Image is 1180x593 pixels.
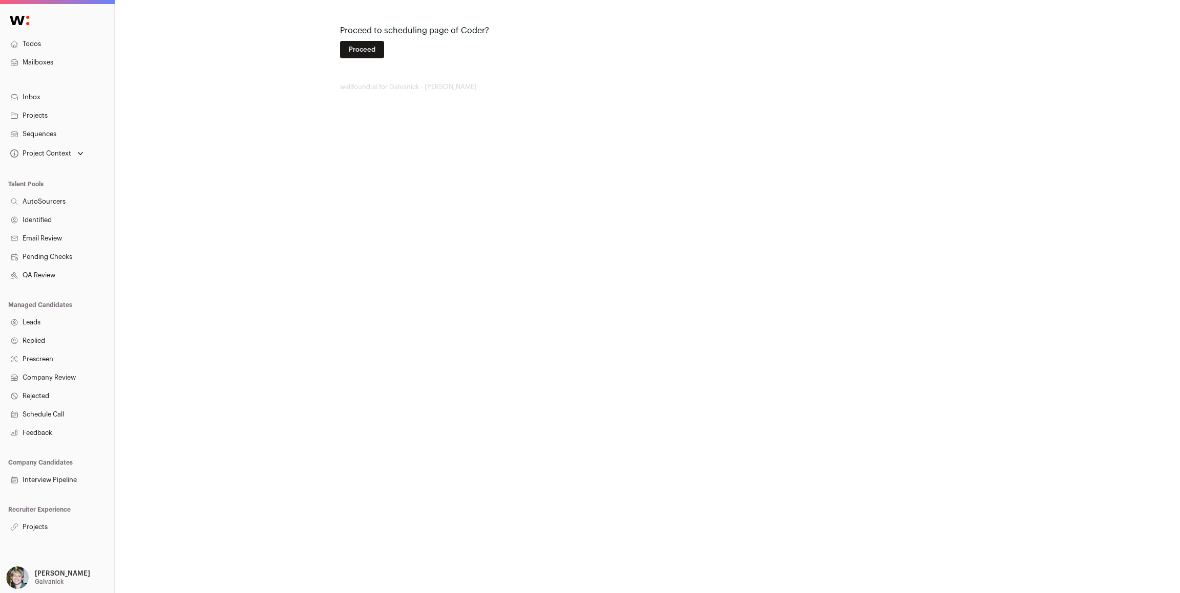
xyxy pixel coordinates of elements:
[35,578,64,586] p: Galvanick
[340,41,384,58] button: Proceed
[4,566,92,589] button: Open dropdown
[8,149,71,158] div: Project Context
[6,566,29,589] img: 6494470-medium_jpg
[35,569,90,578] p: [PERSON_NAME]
[340,83,955,91] footer: wellfound:ai for Galvanick - [PERSON_NAME]
[4,10,35,31] img: Wellfound
[8,146,86,161] button: Open dropdown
